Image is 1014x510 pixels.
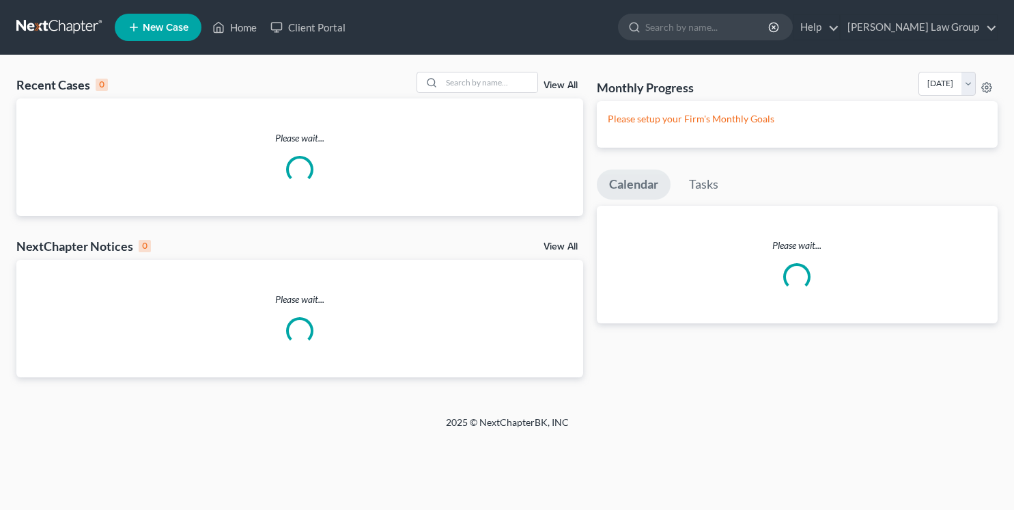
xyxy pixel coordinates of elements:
[597,239,998,252] p: Please wait...
[118,416,897,440] div: 2025 © NextChapterBK, INC
[442,72,537,92] input: Search by name...
[793,15,839,40] a: Help
[16,293,583,306] p: Please wait...
[139,240,151,252] div: 0
[264,15,352,40] a: Client Portal
[96,79,108,91] div: 0
[645,14,770,40] input: Search by name...
[206,15,264,40] a: Home
[597,170,671,200] a: Calendar
[544,242,578,252] a: View All
[143,23,188,33] span: New Case
[544,81,578,90] a: View All
[597,79,694,96] h3: Monthly Progress
[608,112,987,126] p: Please setup your Firm's Monthly Goals
[841,15,997,40] a: [PERSON_NAME] Law Group
[16,77,108,93] div: Recent Cases
[16,131,583,145] p: Please wait...
[677,170,731,200] a: Tasks
[16,238,151,254] div: NextChapter Notices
